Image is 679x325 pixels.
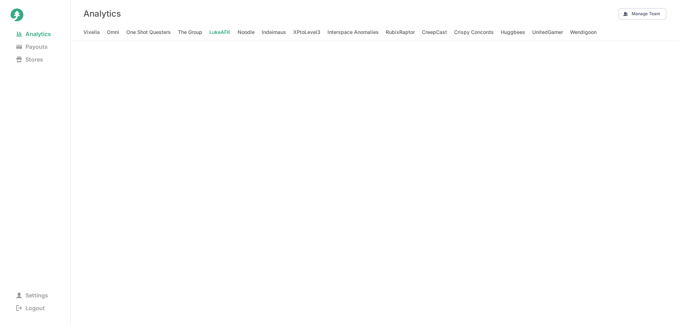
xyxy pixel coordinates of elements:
span: XPtoLevel3 [293,27,320,37]
span: One Shot Questers [126,27,171,37]
span: Indeimaus [262,27,286,37]
span: Settings [11,290,54,300]
h3: Analytics [83,8,121,19]
span: Omni [107,27,119,37]
span: RubixRaptor [386,27,415,37]
span: UnitedGamer [532,27,563,37]
span: Interspace Anomalies [327,27,379,37]
span: Wendigoon [570,27,597,37]
span: Huggbees [501,27,525,37]
span: Stores [11,54,49,64]
span: Analytics [11,29,57,39]
span: CreepCast [422,27,447,37]
span: The Group [178,27,202,37]
span: Noodle [238,27,255,37]
span: Payouts [11,42,53,52]
span: Crispy Concords [454,27,494,37]
span: Logout [11,303,51,313]
span: Vixella [83,27,100,37]
span: LukeAFK [209,27,231,37]
button: Manage Team [619,8,666,19]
